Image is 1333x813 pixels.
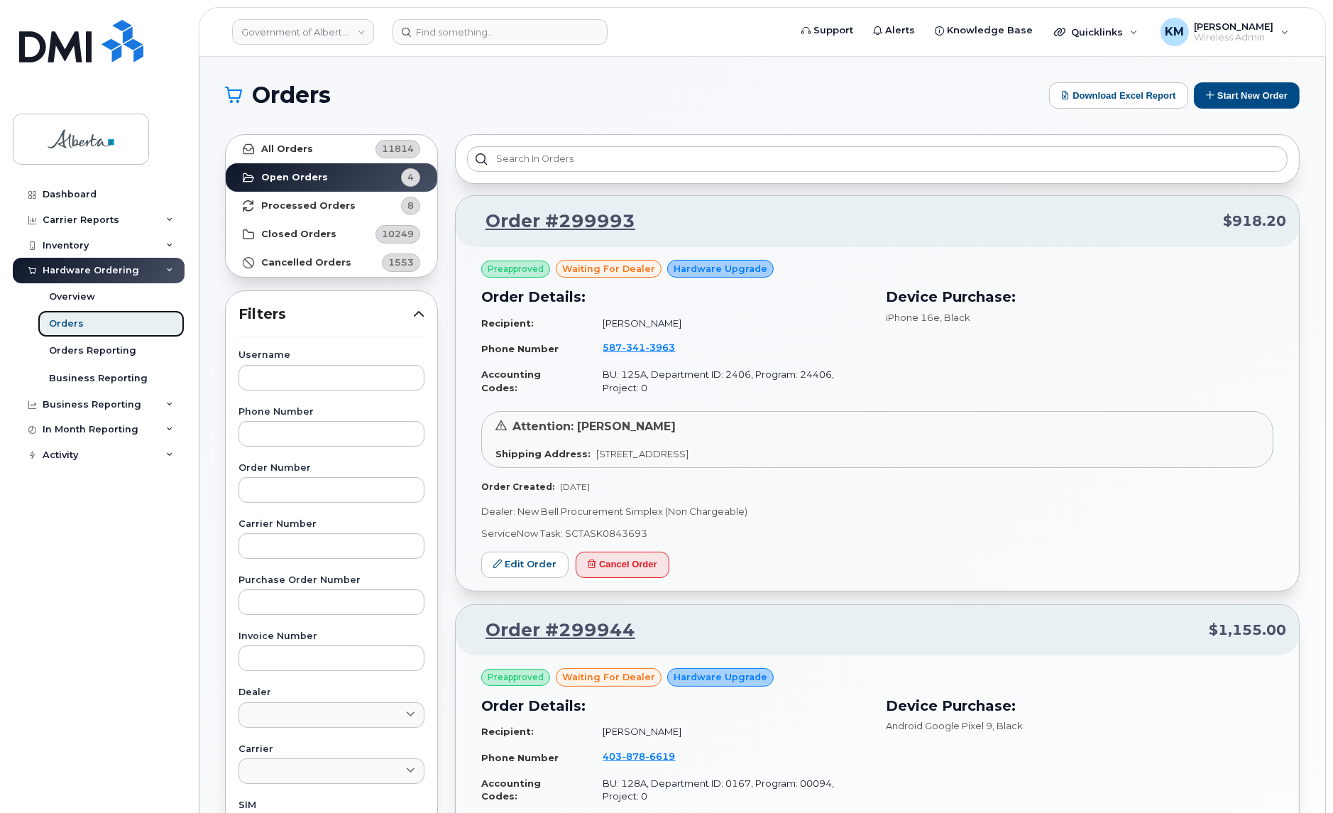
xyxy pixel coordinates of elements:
[481,286,869,307] h3: Order Details:
[512,420,676,433] span: Attention: [PERSON_NAME]
[646,751,676,762] span: 6619
[467,146,1288,172] input: Search in orders
[674,262,767,275] span: Hardware Upgrade
[238,408,424,417] label: Phone Number
[576,552,669,578] button: Cancel Order
[238,745,424,754] label: Carrier
[886,312,940,323] span: iPhone 16e
[1223,211,1286,231] span: $918.20
[481,726,534,737] strong: Recipient:
[407,199,414,212] span: 8
[481,505,1273,518] p: Dealer: New Bell Procurement Simplex (Non Chargeable)
[388,256,414,269] span: 1553
[226,249,437,277] a: Cancelled Orders1553
[1209,620,1286,640] span: $1,155.00
[226,220,437,249] a: Closed Orders10249
[238,801,424,810] label: SIM
[886,286,1273,307] h3: Device Purchase:
[238,464,424,473] label: Order Number
[238,351,424,360] label: Username
[261,143,313,155] strong: All Orders
[674,670,767,684] span: Hardware Upgrade
[562,670,655,684] span: waiting for dealer
[591,311,869,336] td: [PERSON_NAME]
[407,170,414,184] span: 4
[226,135,437,163] a: All Orders11814
[226,163,437,192] a: Open Orders4
[481,481,554,492] strong: Order Created:
[238,520,424,529] label: Carrier Number
[1049,82,1188,109] button: Download Excel Report
[596,448,689,459] span: [STREET_ADDRESS]
[1194,82,1300,109] button: Start New Order
[940,312,970,323] span: , Black
[591,362,869,400] td: BU: 125A, Department ID: 2406, Program: 24406, Project: 0
[382,142,414,155] span: 11814
[382,227,414,241] span: 10249
[252,84,331,106] span: Orders
[261,172,328,183] strong: Open Orders
[481,343,559,354] strong: Phone Number
[603,342,693,353] a: 5873413963
[622,751,646,762] span: 878
[481,527,1273,540] p: ServiceNow Task: SCTASK0843693
[238,632,424,641] label: Invoice Number
[992,720,1023,731] span: , Black
[261,200,356,212] strong: Processed Orders
[468,209,635,234] a: Order #299993
[886,695,1273,716] h3: Device Purchase:
[488,671,544,684] span: Preapproved
[562,262,655,275] span: waiting for dealer
[261,257,351,268] strong: Cancelled Orders
[591,719,869,744] td: [PERSON_NAME]
[468,618,635,643] a: Order #299944
[603,751,676,762] span: 403
[622,342,646,353] span: 341
[603,751,693,762] a: 4038786619
[261,229,336,240] strong: Closed Orders
[591,771,869,809] td: BU: 128A, Department ID: 0167, Program: 00094, Project: 0
[481,317,534,329] strong: Recipient:
[495,448,591,459] strong: Shipping Address:
[481,777,541,802] strong: Accounting Codes:
[886,720,992,731] span: Android Google Pixel 9
[226,192,437,220] a: Processed Orders8
[488,263,544,275] span: Preapproved
[238,576,424,585] label: Purchase Order Number
[481,695,869,716] h3: Order Details:
[238,304,413,324] span: Filters
[238,688,424,697] label: Dealer
[481,369,541,393] strong: Accounting Codes:
[646,342,676,353] span: 3963
[481,552,569,578] a: Edit Order
[481,752,559,763] strong: Phone Number
[560,481,590,492] span: [DATE]
[603,342,676,353] span: 587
